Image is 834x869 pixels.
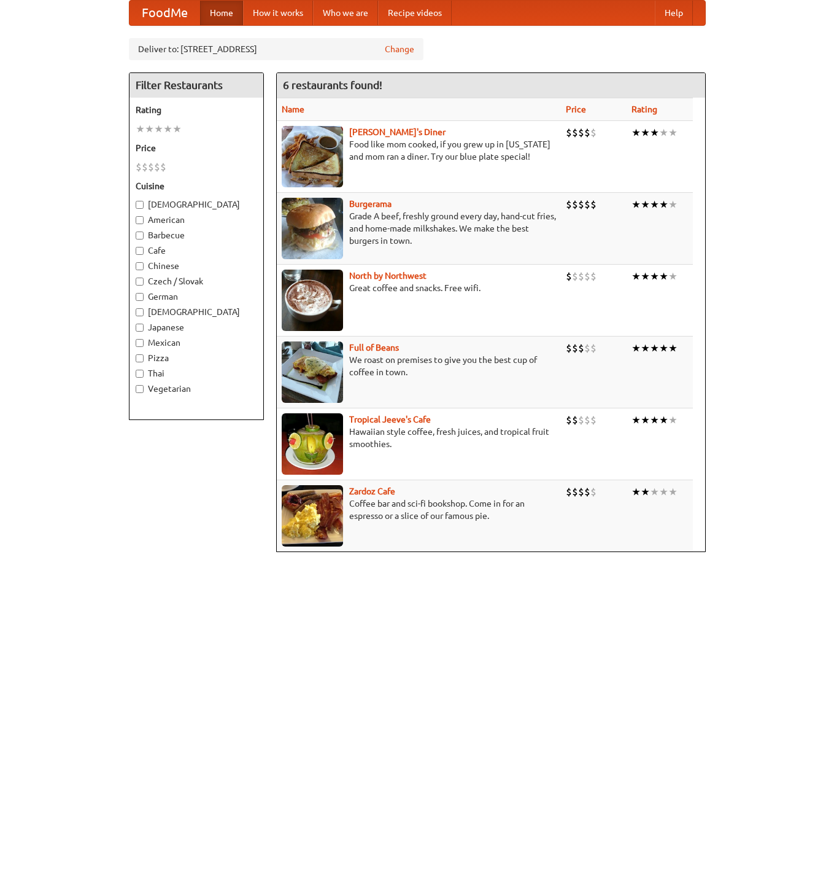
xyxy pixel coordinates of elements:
[578,413,584,427] li: $
[631,341,641,355] li: ★
[566,126,572,139] li: $
[136,324,144,332] input: Japanese
[129,73,263,98] h4: Filter Restaurants
[641,126,650,139] li: ★
[136,321,257,333] label: Japanese
[578,270,584,283] li: $
[163,122,172,136] li: ★
[590,341,597,355] li: $
[578,126,584,139] li: $
[282,282,556,294] p: Great coffee and snacks. Free wifi.
[378,1,452,25] a: Recipe videos
[136,352,257,364] label: Pizza
[136,244,257,257] label: Cafe
[145,122,154,136] li: ★
[136,275,257,287] label: Czech / Slovak
[584,413,590,427] li: $
[136,229,257,241] label: Barbecue
[136,306,257,318] label: [DEMOGRAPHIC_DATA]
[282,354,556,378] p: We roast on premises to give you the best cup of coffee in town.
[584,270,590,283] li: $
[659,270,668,283] li: ★
[136,216,144,224] input: American
[349,271,427,281] a: North by Northwest
[282,270,343,331] img: north.jpg
[129,38,423,60] div: Deliver to: [STREET_ADDRESS]
[659,341,668,355] li: ★
[631,126,641,139] li: ★
[136,385,144,393] input: Vegetarian
[572,270,578,283] li: $
[349,415,431,424] a: Tropical Jeeve's Cafe
[349,486,395,496] a: Zardoz Cafe
[584,198,590,211] li: $
[659,198,668,211] li: ★
[385,43,414,55] a: Change
[659,485,668,499] li: ★
[572,198,578,211] li: $
[566,485,572,499] li: $
[136,180,257,192] h5: Cuisine
[349,343,399,353] a: Full of Beans
[566,198,572,211] li: $
[136,260,257,272] label: Chinese
[136,160,142,174] li: $
[243,1,313,25] a: How it works
[282,126,343,187] img: sallys.jpg
[136,308,144,316] input: [DEMOGRAPHIC_DATA]
[283,79,382,91] ng-pluralize: 6 restaurants found!
[160,160,166,174] li: $
[572,126,578,139] li: $
[590,270,597,283] li: $
[668,270,678,283] li: ★
[650,198,659,211] li: ★
[668,341,678,355] li: ★
[129,1,200,25] a: FoodMe
[282,341,343,403] img: beans.jpg
[282,413,343,475] img: jeeves.jpg
[136,383,257,395] label: Vegetarian
[136,198,257,211] label: [DEMOGRAPHIC_DATA]
[282,198,343,259] img: burgerama.jpg
[584,485,590,499] li: $
[578,198,584,211] li: $
[154,160,160,174] li: $
[282,104,304,114] a: Name
[641,485,650,499] li: ★
[349,127,446,137] a: [PERSON_NAME]'s Diner
[641,198,650,211] li: ★
[650,413,659,427] li: ★
[566,413,572,427] li: $
[136,278,144,286] input: Czech / Slovak
[282,426,556,450] p: Hawaiian style coffee, fresh juices, and tropical fruit smoothies.
[154,122,163,136] li: ★
[659,126,668,139] li: ★
[566,104,586,114] a: Price
[136,290,257,303] label: German
[590,413,597,427] li: $
[584,126,590,139] li: $
[136,262,144,270] input: Chinese
[282,138,556,163] p: Food like mom cooked, if you grew up in [US_STATE] and mom ran a diner. Try our blue plate special!
[590,198,597,211] li: $
[172,122,182,136] li: ★
[136,370,144,378] input: Thai
[668,198,678,211] li: ★
[650,341,659,355] li: ★
[349,199,392,209] a: Burgerama
[572,341,578,355] li: $
[282,210,556,247] p: Grade A beef, freshly ground every day, hand-cut fries, and home-made milkshakes. We make the bes...
[566,341,572,355] li: $
[136,122,145,136] li: ★
[641,270,650,283] li: ★
[566,270,572,283] li: $
[136,337,257,349] label: Mexican
[659,413,668,427] li: ★
[590,126,597,139] li: $
[136,142,257,154] h5: Price
[148,160,154,174] li: $
[136,247,144,255] input: Cafe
